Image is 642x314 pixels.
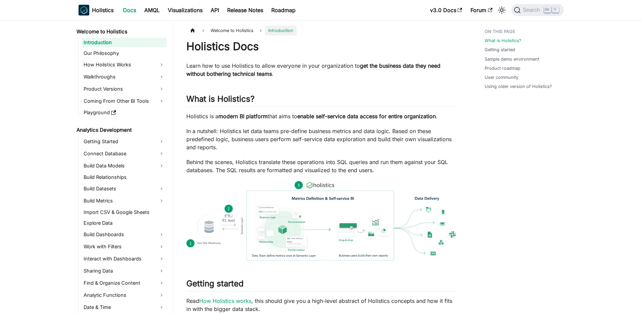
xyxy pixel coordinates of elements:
p: Holistics is a that aims to . [186,112,458,120]
a: Date & Time [82,302,167,313]
a: Getting Started [82,136,167,147]
kbd: K [552,7,559,13]
a: Interact with Dashboards [82,253,167,264]
nav: Docs sidebar [72,20,173,314]
p: Read , this should give you a high-level abstract of Holistics concepts and how it fits in with t... [186,297,458,313]
a: Connect Database [82,148,167,159]
img: Holistics [79,5,89,15]
p: In a nutshell: Holistics let data teams pre-define business metrics and data logic. Based on thes... [186,127,458,151]
a: Build Dashboards [82,229,167,240]
a: v3.0 Docs [426,5,466,15]
a: Build Data Models [82,160,167,171]
a: Getting started [485,46,515,53]
b: Holistics [92,6,114,14]
a: Find & Organize Content [82,278,167,288]
a: User community [485,74,518,81]
a: Using older version of Holistics? [485,83,552,90]
h1: Holistics Docs [186,40,458,53]
a: Forum [466,5,496,15]
a: Introduction [82,38,167,47]
strong: enable self-service data access for entire organization [297,113,436,120]
a: HolisticsHolistics [79,5,114,15]
span: Welcome to Holistics [207,26,257,35]
a: Walkthroughs [82,71,167,82]
button: Search (Ctrl+K) [511,4,563,16]
a: What is Holistics? [485,37,521,44]
a: Playground [82,108,167,117]
a: Build Datasets [82,183,167,194]
a: Build Metrics [82,195,167,206]
p: Behind the scenes, Holistics translate these operations into SQL queries and run them against you... [186,158,458,174]
a: Visualizations [164,5,207,15]
nav: Breadcrumbs [186,26,458,35]
h2: Getting started [186,279,458,291]
a: Analytic Functions [82,290,167,301]
a: API [207,5,223,15]
a: Product roadmap [485,65,520,71]
a: Work with Filters [82,241,167,252]
span: Introduction [265,26,297,35]
a: AMQL [140,5,164,15]
a: Home page [186,26,199,35]
a: Coming From Other BI Tools [82,96,167,106]
a: Sharing Data [82,265,167,276]
h2: What is Holistics? [186,94,458,107]
p: Learn how to use Holistics to allow everyone in your organization to . [186,62,458,78]
a: How Holistics Works [82,59,167,70]
span: Search [521,7,544,13]
a: Roadmap [267,5,300,15]
a: Analytics Development [74,125,167,135]
strong: modern BI platform [218,113,268,120]
a: Product Versions [82,84,167,94]
a: How Holistics works [199,297,251,304]
a: Sample demo environment [485,56,539,62]
a: Welcome to Holistics [74,27,167,36]
a: Explore Data [82,218,167,228]
a: Release Notes [223,5,267,15]
a: Import CSV & Google Sheets [82,208,167,217]
img: How Holistics fits in your Data Stack [186,181,458,260]
a: Build Relationships [82,172,167,182]
a: Docs [119,5,140,15]
a: Our Philosophy [82,49,167,58]
button: Switch between dark and light mode (currently light mode) [496,5,507,15]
